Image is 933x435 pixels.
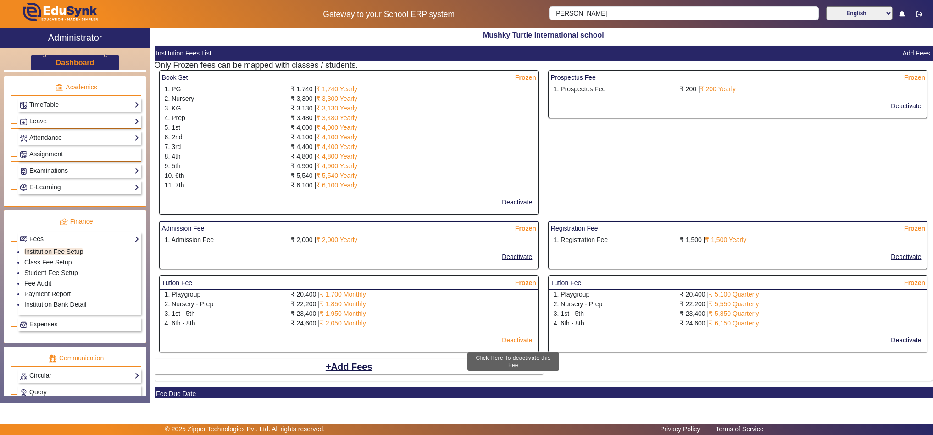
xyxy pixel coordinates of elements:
[501,335,533,346] button: Deactivate
[549,6,819,20] input: Search
[325,359,373,374] button: Add Fees
[549,299,675,309] div: 2. Nursery - Prep
[286,132,538,142] div: ₹ 4,100 |
[155,46,933,61] mat-card-header: Institution Fees List
[549,71,927,84] mat-card-header: Prospectus Fee
[155,31,933,39] h2: Mushky Turtle International school
[675,309,927,319] div: ₹ 23,400 |
[56,58,94,67] h3: Dashboard
[24,290,71,297] a: Payment Report
[904,224,925,233] span: Frozen
[316,124,357,131] span: ₹ 4,000 Yearly
[286,299,538,309] div: ₹ 22,200 |
[515,278,536,288] span: Frozen
[902,48,931,59] button: Add Fees
[675,299,927,309] div: ₹ 22,200 |
[11,217,141,226] p: Finance
[316,133,357,141] span: ₹ 4,100 Yearly
[711,423,768,435] a: Terms of Service
[286,142,538,152] div: ₹ 4,400 |
[160,299,286,309] div: 2. Nursery - Prep
[160,276,538,290] mat-card-header: Tution Fee
[160,94,286,104] div: 2. Nursery
[60,218,68,226] img: finance.png
[29,320,57,328] span: Expenses
[286,84,538,94] div: ₹ 1,740 |
[24,301,86,308] a: Institution Bank Detail
[29,388,47,396] span: Query
[155,387,933,400] mat-card-header: Fee Due Date
[675,319,927,328] div: ₹ 24,600 |
[316,85,357,93] span: ₹ 1,740 Yearly
[20,321,27,328] img: Payroll.png
[20,151,27,158] img: Assignments.png
[160,104,286,113] div: 3. KG
[286,319,538,328] div: ₹ 24,600 |
[286,123,538,132] div: ₹ 4,000 |
[160,84,286,94] div: 1. PG
[549,84,675,94] div: 1. Prospectus Fee
[675,290,927,299] div: ₹ 20,400 |
[160,152,286,161] div: 8. 4th
[24,248,83,255] a: Institution Fee Setup
[11,353,141,363] p: Communication
[286,94,538,104] div: ₹ 3,300 |
[160,71,538,84] mat-card-header: Book Set
[515,73,536,83] span: Frozen
[55,83,63,92] img: academic.png
[467,352,559,371] div: Click Here To deactivate this Fee
[24,280,51,287] a: Fee Audit
[549,276,927,290] mat-card-header: Tution Fee
[320,310,366,317] span: ₹ 1,950 Monthly
[155,61,933,70] h5: Only Frozen fees can be mapped with classes / students.
[890,251,922,263] button: Deactivate
[700,85,736,93] span: ₹ 200 Yearly
[160,132,286,142] div: 6. 2nd
[48,32,102,43] h2: Administrator
[316,153,357,160] span: ₹ 4,800 Yearly
[286,290,538,299] div: ₹ 20,400 |
[675,235,927,245] div: ₹ 1,500 |
[286,152,538,161] div: ₹ 4,800 |
[160,290,286,299] div: 1. Playgroup
[549,319,675,328] div: 4. 6th - 8th
[160,319,286,328] div: 4. 6th - 8th
[320,300,366,308] span: ₹ 1,850 Monthly
[549,290,675,299] div: 1. Playgroup
[709,319,759,327] span: ₹ 6,150 Quarterly
[904,73,925,83] span: Frozen
[29,150,63,158] span: Assignment
[286,104,538,113] div: ₹ 3,130 |
[316,105,357,112] span: ₹ 3,130 Yearly
[24,269,78,276] a: Student Fee Setup
[160,123,286,132] div: 5. 1st
[320,319,366,327] span: ₹ 2,050 Monthly
[675,84,927,94] div: ₹ 200 |
[24,259,72,266] a: Class Fee Setup
[286,309,538,319] div: ₹ 23,400 |
[286,113,538,123] div: ₹ 3,480 |
[316,95,357,102] span: ₹ 3,300 Yearly
[904,278,925,288] span: Frozen
[655,423,705,435] a: Privacy Policy
[316,114,357,121] span: ₹ 3,480 Yearly
[160,142,286,152] div: 7. 3rd
[320,291,366,298] span: ₹ 1,700 Monthly
[239,10,539,19] h5: Gateway to your School ERP system
[160,113,286,123] div: 4. Prep
[20,389,27,396] img: Support-tickets.png
[709,300,759,308] span: ₹ 5,550 Quarterly
[549,309,675,319] div: 3. 1st - 5th
[890,335,922,346] button: Deactivate
[316,143,357,150] span: ₹ 4,400 Yearly
[11,83,141,92] p: Academics
[165,424,325,434] p: © 2025 Zipper Technologies Pvt. Ltd. All rights reserved.
[49,354,57,363] img: communication.png
[160,309,286,319] div: 3. 1st - 5th
[709,310,759,317] span: ₹ 5,850 Quarterly
[890,100,922,112] button: Deactivate
[709,291,759,298] span: ₹ 5,100 Quarterly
